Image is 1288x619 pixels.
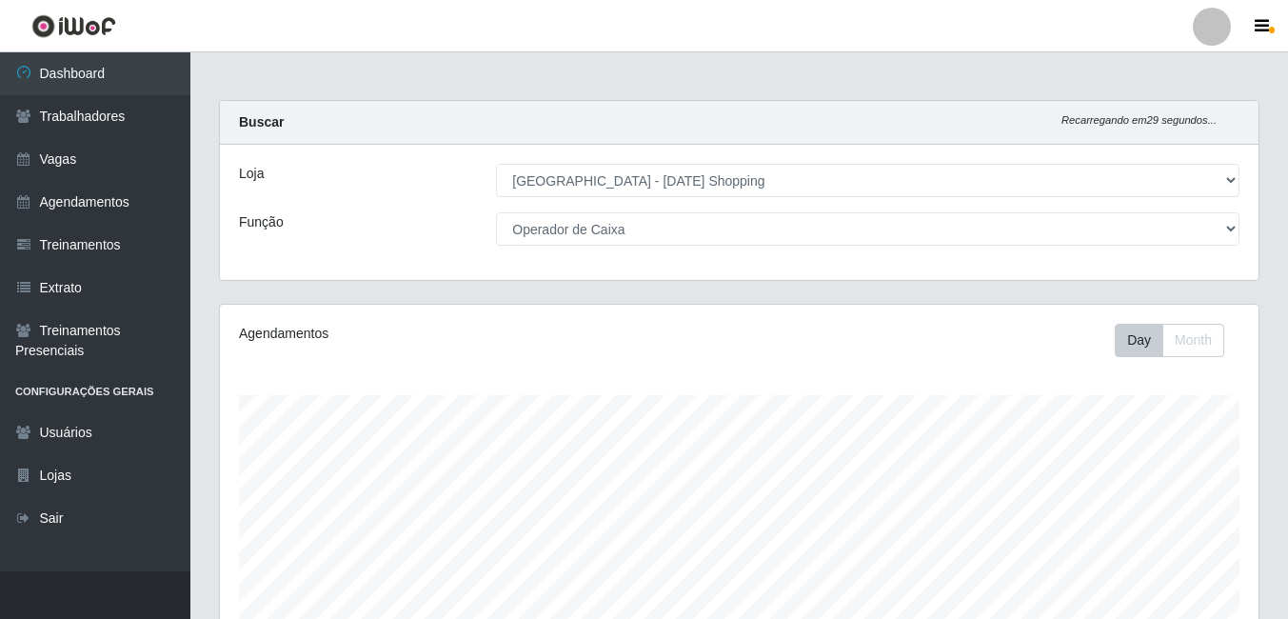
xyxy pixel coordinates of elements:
[1162,324,1224,357] button: Month
[1115,324,1239,357] div: Toolbar with button groups
[239,164,264,184] label: Loja
[31,14,116,38] img: CoreUI Logo
[239,114,284,130] strong: Buscar
[1061,114,1217,126] i: Recarregando em 29 segundos...
[1115,324,1163,357] button: Day
[239,212,284,232] label: Função
[1115,324,1224,357] div: First group
[239,324,639,344] div: Agendamentos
